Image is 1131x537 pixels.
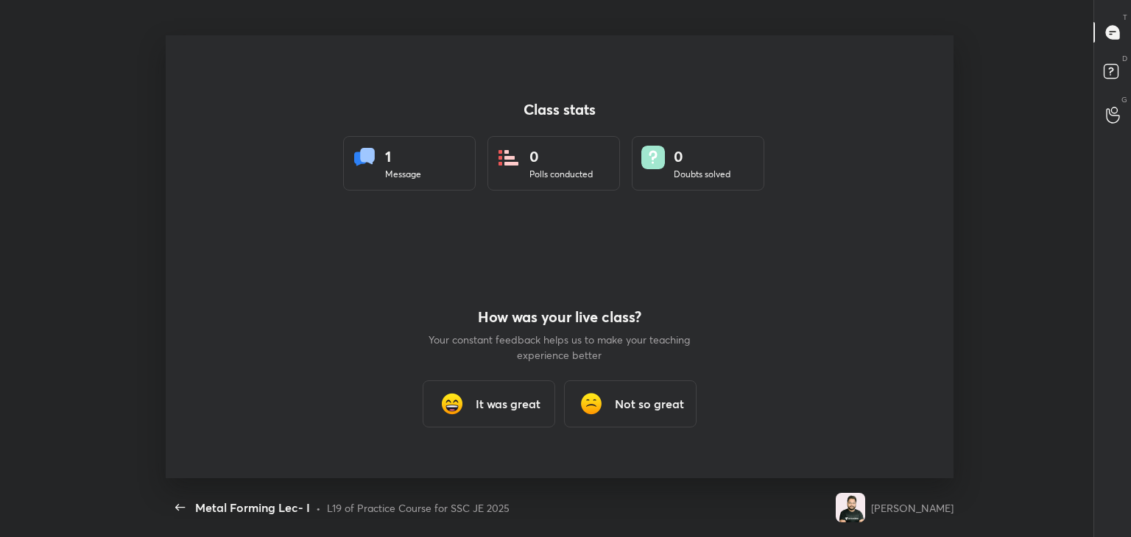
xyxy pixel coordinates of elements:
div: 0 [674,146,730,168]
h3: Not so great [615,395,684,413]
p: T [1123,12,1127,23]
p: Your constant feedback helps us to make your teaching experience better [427,332,692,363]
div: Metal Forming Lec- I [195,499,310,516]
div: 1 [385,146,421,168]
img: frowning_face_cmp.gif [577,389,606,419]
div: • [316,500,321,516]
img: a90b112ffddb41d1843043b4965b2635.jpg [836,493,865,522]
img: statsPoll.b571884d.svg [497,146,521,169]
h3: It was great [476,395,540,413]
div: L19 of Practice Course for SSC JE 2025 [327,500,510,516]
p: D [1122,53,1127,64]
div: Doubts solved [674,168,730,181]
p: G [1121,94,1127,105]
h4: Class stats [343,101,776,118]
img: doubts.8a449be9.svg [641,146,665,169]
div: [PERSON_NAME] [871,500,954,516]
div: Message [385,168,421,181]
div: Polls conducted [529,168,593,181]
img: grinning_face_with_smiling_eyes_cmp.gif [437,389,467,419]
div: 0 [529,146,593,168]
h4: How was your live class? [427,308,692,326]
img: statsMessages.856aad98.svg [353,146,376,169]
